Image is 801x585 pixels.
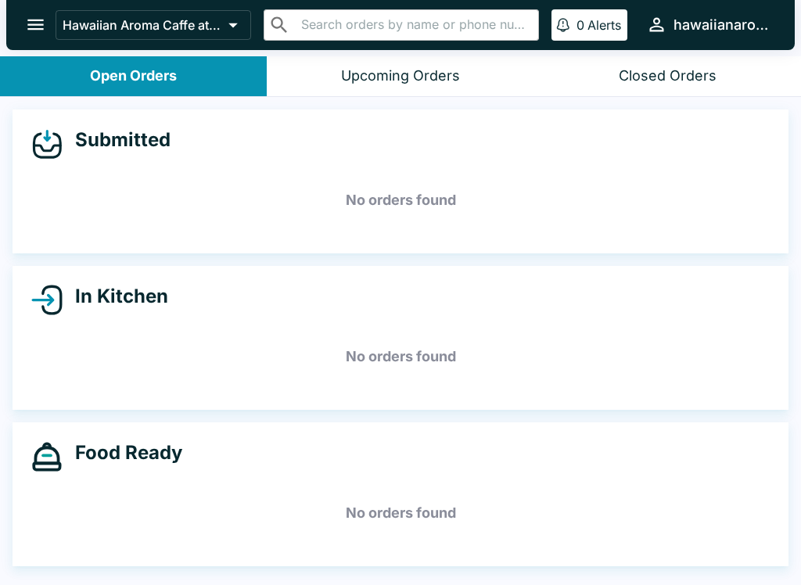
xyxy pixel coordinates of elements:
[16,5,56,45] button: open drawer
[31,328,770,385] h5: No orders found
[31,172,770,228] h5: No orders found
[341,67,460,85] div: Upcoming Orders
[296,14,532,36] input: Search orders by name or phone number
[63,285,168,308] h4: In Kitchen
[90,67,177,85] div: Open Orders
[619,67,717,85] div: Closed Orders
[640,8,776,41] button: hawaiianaromacaffeilikai
[673,16,770,34] div: hawaiianaromacaffeilikai
[587,17,621,33] p: Alerts
[577,17,584,33] p: 0
[56,10,251,40] button: Hawaiian Aroma Caffe at The [GEOGRAPHIC_DATA]
[63,441,182,465] h4: Food Ready
[63,17,222,33] p: Hawaiian Aroma Caffe at The [GEOGRAPHIC_DATA]
[63,128,171,152] h4: Submitted
[31,485,770,541] h5: No orders found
